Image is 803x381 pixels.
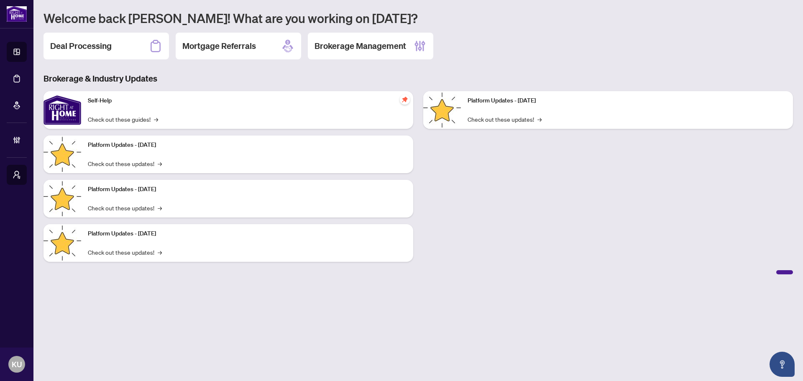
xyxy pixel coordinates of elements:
h2: Deal Processing [50,40,112,52]
a: Check out these guides!→ [88,115,158,124]
span: user-switch [13,171,21,179]
span: → [154,115,158,124]
span: KU [12,358,22,370]
a: Check out these updates!→ [88,159,162,168]
img: Self-Help [43,91,81,129]
span: → [158,248,162,257]
span: pushpin [400,95,410,105]
img: logo [7,6,27,22]
h2: Brokerage Management [315,40,406,52]
a: Check out these updates!→ [468,115,542,124]
span: → [158,203,162,212]
span: → [158,159,162,168]
img: Platform Updates - June 23, 2025 [423,91,461,129]
img: Platform Updates - July 21, 2025 [43,180,81,217]
p: Self-Help [88,96,407,105]
button: Open asap [770,352,795,377]
p: Platform Updates - [DATE] [88,185,407,194]
a: Check out these updates!→ [88,203,162,212]
h3: Brokerage & Industry Updates [43,73,793,84]
h1: Welcome back [PERSON_NAME]! What are you working on [DATE]? [43,10,793,26]
p: Platform Updates - [DATE] [468,96,786,105]
img: Platform Updates - July 8, 2025 [43,224,81,262]
span: → [537,115,542,124]
h2: Mortgage Referrals [182,40,256,52]
p: Platform Updates - [DATE] [88,229,407,238]
p: Platform Updates - [DATE] [88,141,407,150]
a: Check out these updates!→ [88,248,162,257]
img: Platform Updates - September 16, 2025 [43,136,81,173]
